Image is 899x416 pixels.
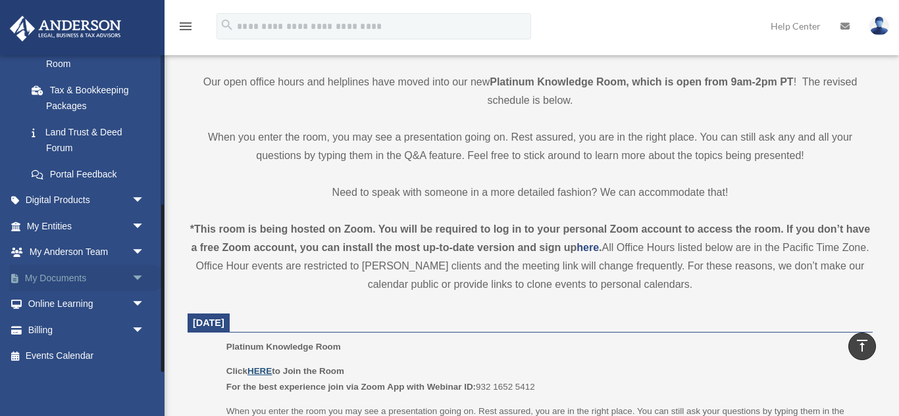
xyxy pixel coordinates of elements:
a: My Entitiesarrow_drop_down [9,213,165,239]
strong: Platinum Knowledge Room, which is open from 9am-2pm PT [490,76,793,87]
span: arrow_drop_down [132,187,158,214]
span: Platinum Knowledge Room [226,342,341,352]
span: arrow_drop_down [132,213,158,240]
b: For the best experience join via Zoom App with Webinar ID: [226,382,476,392]
a: My Documentsarrow_drop_down [9,265,165,291]
a: Portal Feedback [18,161,165,187]
a: Digital Productsarrow_drop_down [9,187,165,214]
a: Land Trust & Deed Forum [18,119,165,161]
strong: *This room is being hosted on Zoom. You will be required to log in to your personal Zoom account ... [190,223,870,253]
span: arrow_drop_down [132,317,158,344]
span: arrow_drop_down [132,291,158,318]
img: Anderson Advisors Platinum Portal [6,16,125,41]
a: Billingarrow_drop_down [9,317,165,343]
a: menu [178,23,193,34]
img: User Pic [869,16,889,35]
a: Platinum Knowledge Room [18,35,158,77]
p: When you enter the room, you may see a presentation going on. Rest assured, you are in the right ... [188,128,873,165]
b: Click to Join the Room [226,366,344,376]
i: search [220,18,234,32]
i: vertical_align_top [854,338,870,354]
strong: . [599,242,602,253]
a: here [577,242,599,253]
p: Our open office hours and helplines have moved into our new ! The revised schedule is below. [188,73,873,110]
a: My Anderson Teamarrow_drop_down [9,239,165,266]
a: Online Learningarrow_drop_down [9,291,165,317]
p: 932 1652 5412 [226,363,863,394]
span: arrow_drop_down [132,239,158,266]
span: [DATE] [193,317,224,328]
div: All Office Hours listed below are in the Pacific Time Zone. Office Hour events are restricted to ... [188,220,873,294]
a: Events Calendar [9,343,165,369]
p: Need to speak with someone in a more detailed fashion? We can accommodate that! [188,183,873,202]
a: HERE [247,366,272,376]
a: Tax & Bookkeeping Packages [18,77,165,119]
span: arrow_drop_down [132,265,158,292]
i: menu [178,18,193,34]
a: vertical_align_top [848,333,876,360]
